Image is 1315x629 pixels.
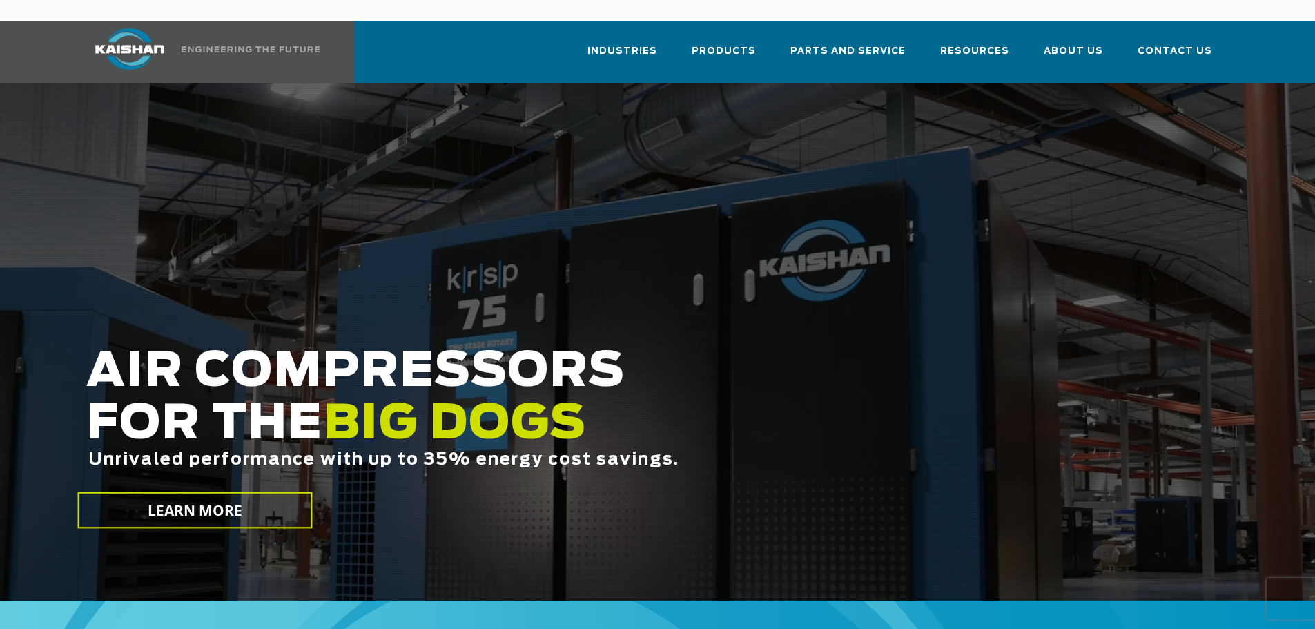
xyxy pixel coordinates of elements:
span: Resources [940,43,1009,59]
a: Kaishan USA [78,21,322,83]
span: Industries [587,43,657,59]
a: About Us [1044,33,1103,80]
span: Unrivaled performance with up to 35% energy cost savings. [88,452,679,468]
span: Parts and Service [790,43,906,59]
span: About Us [1044,43,1103,59]
img: Engineering the future [182,46,320,52]
span: Products [692,43,756,59]
a: LEARN MORE [77,492,312,529]
span: Contact Us [1138,43,1212,59]
img: kaishan logo [78,28,182,70]
span: BIG DOGS [323,401,587,448]
a: Products [692,33,756,80]
a: Industries [587,33,657,80]
a: Parts and Service [790,33,906,80]
span: LEARN MORE [147,501,242,521]
h2: AIR COMPRESSORS FOR THE [86,346,1036,512]
a: Contact Us [1138,33,1212,80]
a: Resources [940,33,1009,80]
